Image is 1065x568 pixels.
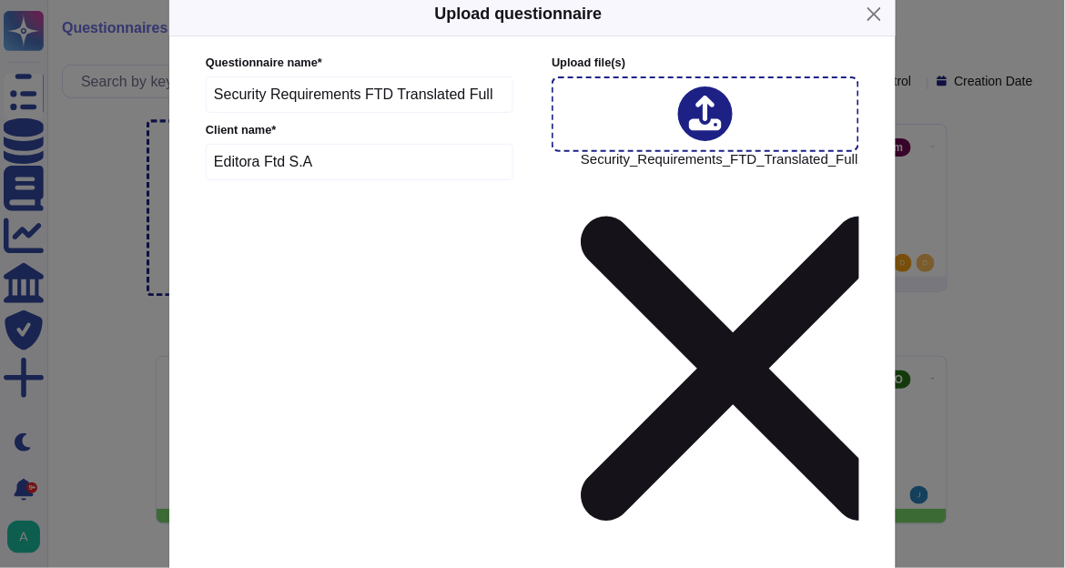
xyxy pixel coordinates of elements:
h5: Upload questionnaire [434,2,602,26]
label: Questionnaire name [206,57,513,69]
span: Upload file (s) [552,56,625,69]
input: Enter company name of the client [206,144,513,180]
input: Enter questionnaire name [206,76,513,113]
label: Client name [206,125,513,137]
